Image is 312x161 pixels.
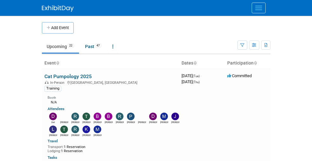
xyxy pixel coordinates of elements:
button: Menu [252,3,266,13]
div: Patrick Champagne [127,120,135,124]
a: Sort by Start Date [193,60,196,65]
span: [DATE] [182,79,200,84]
span: 22 [67,43,74,48]
img: Amanda Smith [60,113,68,120]
div: Robert Lega [71,120,79,124]
div: Teri Beth Perkins [83,120,90,124]
span: In-Person [50,81,66,85]
div: Richard Pendley [71,133,79,137]
div: Booth [48,94,176,100]
a: Attendees [48,107,64,111]
img: Brian Peek [105,113,112,120]
div: Del Ritz [49,120,57,124]
img: Mike Walters [94,126,101,133]
div: Ryan Intriago [116,120,124,124]
span: 47 [95,43,102,48]
img: Bobby Zitzka [94,113,101,120]
div: Jake Sowders [171,120,179,124]
img: Teri Beth Perkins [83,113,90,120]
a: Cat Pumpology 2025 [44,73,92,79]
div: Brian Peek [105,120,113,124]
div: N/A [48,100,176,105]
img: ExhibitDay [42,5,74,12]
span: (Thu) [193,80,200,84]
div: Martin Strong [160,120,168,124]
img: Martin Strong [160,113,168,120]
img: Lee Feeser [49,126,57,133]
div: Amanda Smith [60,120,68,124]
a: Sort by Participation Type [254,60,257,65]
img: Ryan McHugh [138,113,146,120]
span: Committed [227,73,252,78]
div: Tony Lewis [60,133,68,137]
div: Kim M [83,133,90,137]
div: Training [44,86,61,91]
div: [GEOGRAPHIC_DATA], [GEOGRAPHIC_DATA] [44,80,176,85]
div: Lee Feeser [49,133,57,137]
span: (Tue) [193,74,200,78]
div: David Perry [149,120,157,124]
div: Bobby Zitzka [94,120,102,124]
img: Richard Pendley [71,126,79,133]
img: Tony Lewis [60,126,68,133]
img: Jake Sowders [171,113,179,120]
button: Add Event [42,22,74,34]
img: Del Ritz [49,113,57,120]
th: Participation [225,58,270,69]
th: Dates [179,58,225,69]
a: Upcoming22 [42,40,79,53]
img: In-Person Event [45,81,49,84]
img: Patrick Champagne [127,113,135,120]
img: Ryan Intriago [116,113,123,120]
div: Mike Walters [94,133,102,137]
a: Tasks [48,155,57,160]
div: Ryan McHugh [138,120,146,124]
a: Sort by Event Name [56,60,59,65]
th: Event [42,58,179,69]
div: 1 Reservation 1 Reservation [48,144,176,153]
a: Travel [48,139,58,143]
a: Past47 [80,40,106,53]
span: [DATE] [182,73,202,78]
img: David Perry [149,113,157,120]
img: Robert Lega [71,113,79,120]
img: Kim M [83,126,90,133]
span: Lodging: [48,149,61,153]
span: Transport: [48,145,64,149]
